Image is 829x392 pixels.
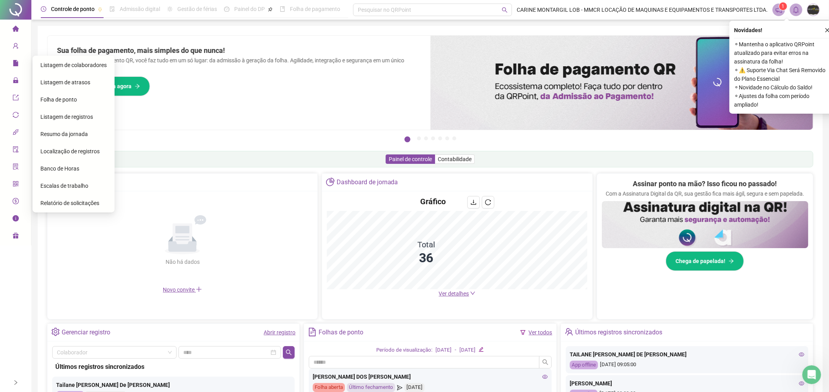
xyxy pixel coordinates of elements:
[445,136,449,140] button: 6
[109,6,115,12] span: file-done
[40,148,100,154] span: Localização de registros
[56,381,291,389] div: Tailane [PERSON_NAME] De [PERSON_NAME]
[570,379,804,388] div: [PERSON_NAME]
[319,326,363,339] div: Folhas de ponto
[459,346,476,354] div: [DATE]
[234,6,265,12] span: Painel do DP
[224,6,230,12] span: dashboard
[799,352,804,357] span: eye
[280,6,285,12] span: book
[16,120,131,137] div: O nosso bot e a nossa equipe podem ajudar
[779,2,787,10] sup: 1
[39,245,78,276] button: Mensagens
[13,229,19,245] span: gift
[13,91,19,107] span: export
[13,177,19,193] span: qrcode
[376,346,432,354] div: Período de visualização:
[570,350,804,359] div: TAILANE [PERSON_NAME] DE [PERSON_NAME]
[602,201,808,248] img: banner%2F02c71560-61a6-44d4-94b9-c8ab97240462.png
[430,36,813,130] img: banner%2F8d14a306-6205-4263-8e5b-06e9a85ad873.png
[337,176,398,189] div: Dashboard de jornada
[264,329,295,336] a: Abrir registro
[107,13,122,28] img: Profile image for Maria
[167,6,173,12] span: sun
[485,199,491,205] span: reload
[135,13,149,27] div: Fechar
[470,290,476,296] span: down
[417,136,421,140] button: 2
[286,349,292,356] span: search
[520,330,526,335] span: filter
[62,326,110,339] div: Gerenciar registro
[177,6,217,12] span: Gestão de férias
[128,264,147,270] span: Tarefas
[40,131,88,137] span: Resumo da jornada
[16,15,28,27] img: logo
[782,4,785,9] span: 1
[542,374,548,379] span: eye
[570,361,598,370] div: App offline
[606,189,804,198] p: Com a Assinatura Digital da QR, sua gestão fica mais ágil, segura e sem papelada.
[90,264,106,270] span: Ajuda
[424,136,428,140] button: 3
[13,39,19,55] span: user-add
[438,136,442,140] button: 5
[13,56,19,72] span: file
[51,328,60,336] span: setting
[41,6,46,12] span: clock-circle
[502,7,508,13] span: search
[43,264,74,270] span: Mensagens
[452,136,456,140] button: 7
[47,162,100,171] p: Cerca de 5 minutos
[13,160,19,176] span: solution
[13,108,19,124] span: sync
[470,199,477,205] span: download
[78,245,118,276] button: Ajuda
[404,136,410,142] button: 1
[439,290,469,297] span: Ver detalhes
[542,359,548,365] span: search
[98,7,102,12] span: pushpin
[347,383,395,392] div: Último fechamento
[16,56,141,69] p: Olá MMCR 👋
[40,79,90,85] span: Listagem de atrasos
[16,182,65,189] span: Primeiro passo :
[565,328,573,336] span: team
[13,74,19,89] span: lock
[570,361,804,370] div: [DATE] 09:05:00
[55,362,292,372] div: Últimos registros sincronizados
[16,154,49,162] div: Olá, MMCR
[13,380,18,385] span: right
[313,383,345,392] div: Folha aberta
[389,156,432,162] span: Painel de controle
[92,13,107,28] img: Profile image for Gabriel
[40,62,107,68] span: Listagem de colaboradores
[135,83,140,89] span: arrow-right
[268,7,273,12] span: pushpin
[676,257,725,265] span: Chega de papelada!
[196,286,202,292] span: plus
[51,6,95,12] span: Controle de ponto
[13,212,19,227] span: info-circle
[313,372,547,381] div: [PERSON_NAME] DOS [PERSON_NAME]
[455,346,456,354] div: -
[807,4,819,16] img: 4949
[163,287,202,293] span: Novo convite
[77,13,93,28] img: Profile image for José
[16,189,124,197] div: Realize a sua primeira admissão digital
[40,200,99,206] span: Relatório de solicitações
[120,6,160,12] span: Admissão digital
[799,381,804,386] span: eye
[8,105,149,143] div: Faça uma perguntaO nosso bot e a nossa equipe podem ajudar
[793,6,800,13] span: bell
[40,183,88,189] span: Escalas de trabalho
[420,196,446,207] h4: Gráfico
[431,136,435,140] button: 4
[529,329,552,336] a: Ver todos
[404,383,425,392] div: [DATE]
[40,96,77,103] span: Folha de ponto
[118,245,157,276] button: Tarefas
[729,258,734,264] span: arrow-right
[326,178,334,186] span: pie-chart
[397,383,402,392] span: send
